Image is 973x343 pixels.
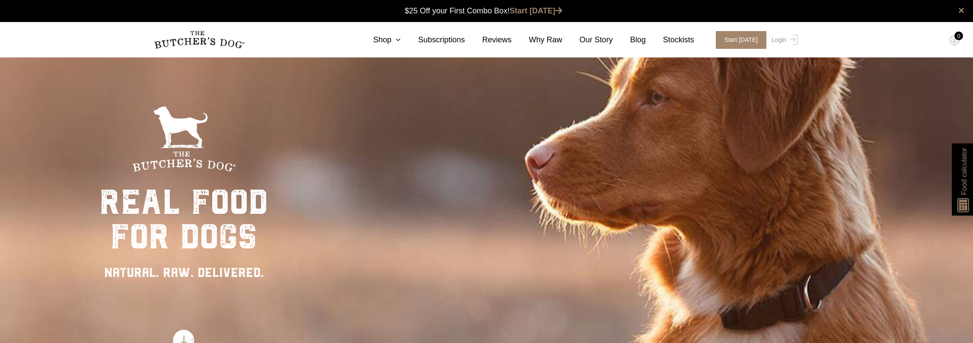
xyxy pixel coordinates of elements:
[510,6,562,15] a: Start [DATE]
[769,31,798,49] a: Login
[958,5,964,16] a: close
[959,148,969,195] span: Food calculator
[613,34,646,46] a: Blog
[954,32,963,40] div: 0
[99,263,268,282] div: NATURAL. RAW. DELIVERED.
[716,31,767,49] span: Start [DATE]
[465,34,512,46] a: Reviews
[356,34,401,46] a: Shop
[99,185,268,254] div: real food for dogs
[401,34,465,46] a: Subscriptions
[949,35,960,46] img: TBD_Cart-Empty.png
[646,34,694,46] a: Stockists
[512,34,562,46] a: Why Raw
[707,31,770,49] a: Start [DATE]
[562,34,613,46] a: Our Story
